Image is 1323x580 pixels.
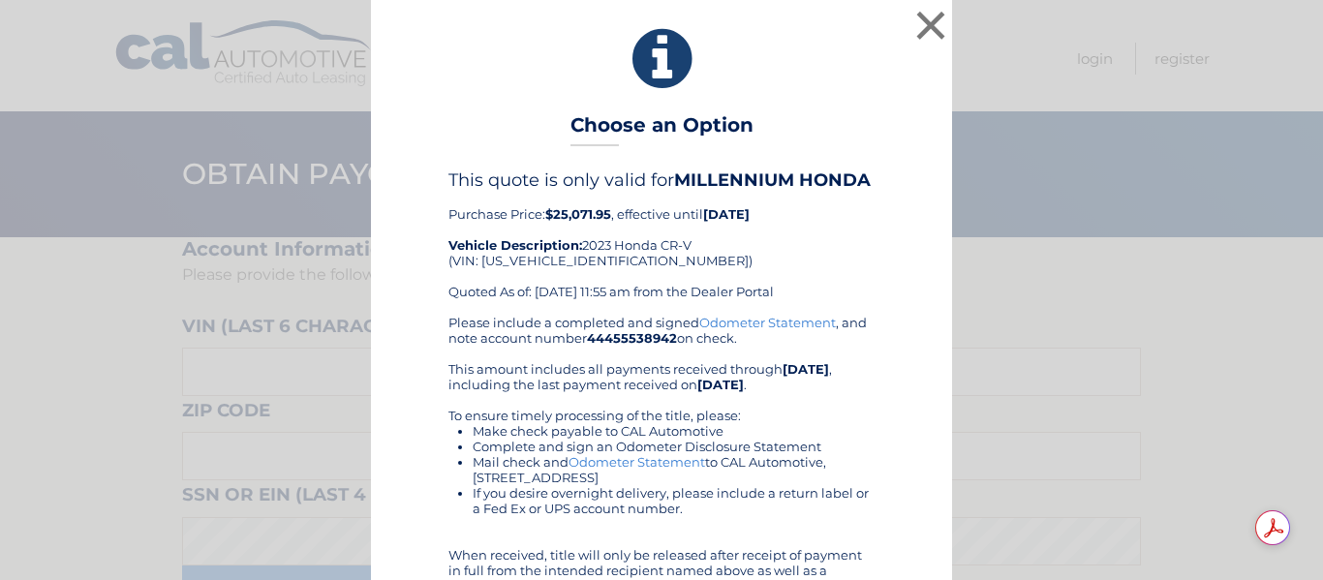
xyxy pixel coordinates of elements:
[473,454,875,485] li: Mail check and to CAL Automotive, [STREET_ADDRESS]
[587,330,677,346] b: 44455538942
[545,206,611,222] b: $25,071.95
[699,315,836,330] a: Odometer Statement
[473,485,875,516] li: If you desire overnight delivery, please include a return label or a Fed Ex or UPS account number.
[448,169,875,191] h4: This quote is only valid for
[703,206,750,222] b: [DATE]
[911,6,950,45] button: ×
[674,169,871,191] b: MILLENNIUM HONDA
[697,377,744,392] b: [DATE]
[448,169,875,315] div: Purchase Price: , effective until 2023 Honda CR-V (VIN: [US_VEHICLE_IDENTIFICATION_NUMBER]) Quote...
[448,237,582,253] strong: Vehicle Description:
[473,439,875,454] li: Complete and sign an Odometer Disclosure Statement
[783,361,829,377] b: [DATE]
[569,454,705,470] a: Odometer Statement
[570,113,754,147] h3: Choose an Option
[473,423,875,439] li: Make check payable to CAL Automotive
